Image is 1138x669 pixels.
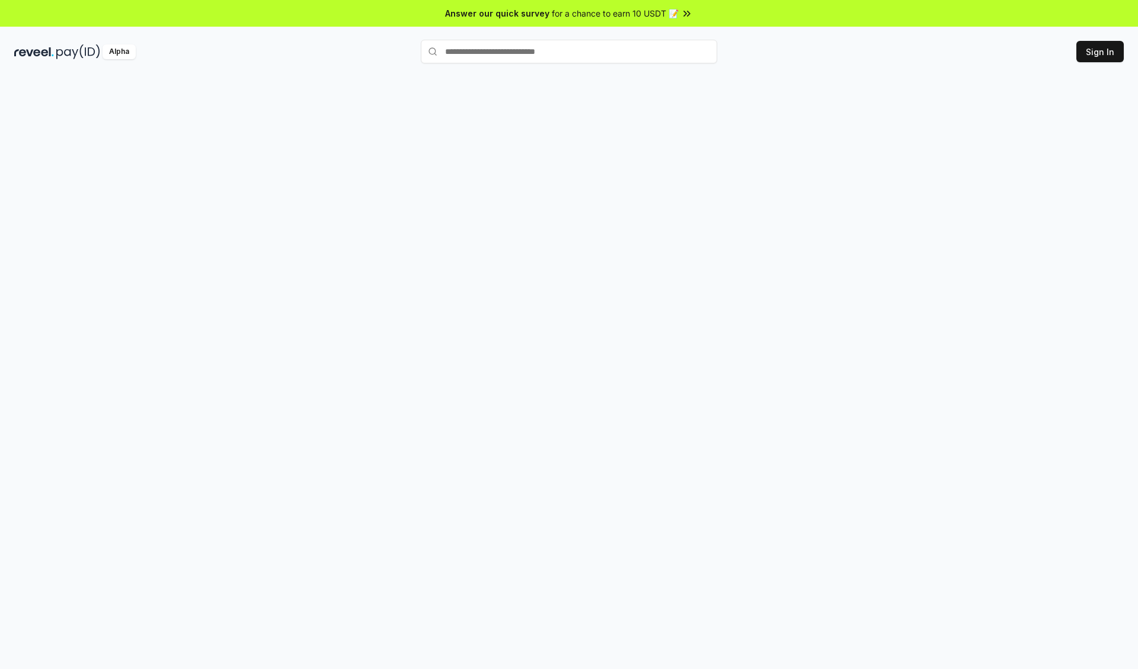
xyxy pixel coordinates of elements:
span: for a chance to earn 10 USDT 📝 [552,7,679,20]
span: Answer our quick survey [445,7,549,20]
img: reveel_dark [14,44,54,59]
div: Alpha [103,44,136,59]
button: Sign In [1076,41,1124,62]
img: pay_id [56,44,100,59]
